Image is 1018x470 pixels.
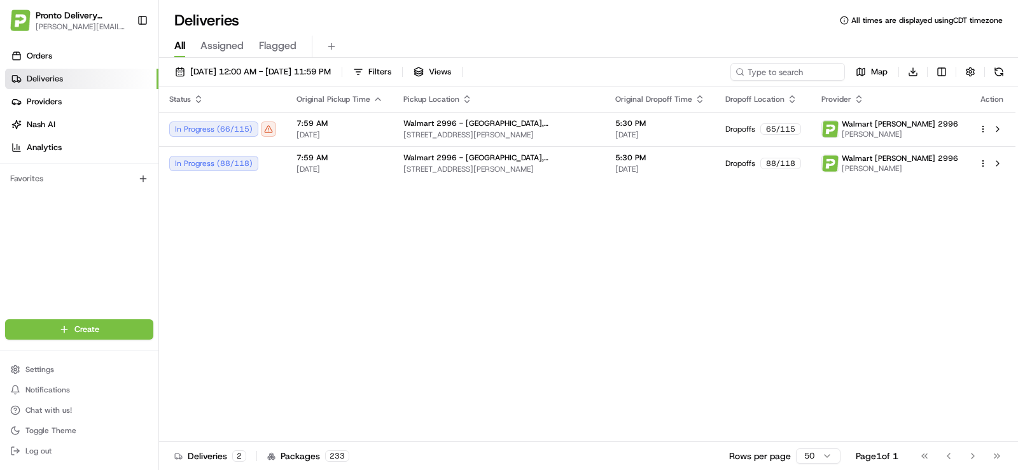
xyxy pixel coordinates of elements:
[200,38,244,53] span: Assigned
[36,22,127,32] button: [PERSON_NAME][EMAIL_ADDRESS][DOMAIN_NAME]
[27,73,63,85] span: Deliveries
[296,94,370,104] span: Original Pickup Time
[5,114,158,135] a: Nash AI
[25,446,52,456] span: Log out
[174,450,246,462] div: Deliveries
[403,164,595,174] span: [STREET_ADDRESS][PERSON_NAME]
[842,153,958,163] span: Walmart [PERSON_NAME] 2996
[856,450,898,462] div: Page 1 of 1
[990,63,1008,81] button: Refresh
[27,96,62,107] span: Providers
[822,121,839,137] img: profile_internal_provider_pronto_delivery_service_internal.png
[5,137,158,158] a: Analytics
[27,119,55,130] span: Nash AI
[102,179,209,202] a: 💻API Documentation
[8,179,102,202] a: 📗Knowledge Base
[5,361,153,378] button: Settings
[120,184,204,197] span: API Documentation
[127,216,154,225] span: Pylon
[90,215,154,225] a: Powered byPylon
[5,169,153,189] div: Favorites
[27,142,62,153] span: Analytics
[13,186,23,196] div: 📗
[842,129,958,139] span: [PERSON_NAME]
[5,46,158,66] a: Orders
[615,153,705,163] span: 5:30 PM
[296,164,383,174] span: [DATE]
[821,94,851,104] span: Provider
[979,94,1005,104] div: Action
[13,121,36,144] img: 1736555255976-a54dd68f-1ca7-489b-9aae-adbdc363a1c4
[108,186,118,196] div: 💻
[10,10,31,31] img: Pronto Delivery Service
[368,66,391,78] span: Filters
[871,66,888,78] span: Map
[5,381,153,399] button: Notifications
[403,118,595,128] span: Walmart 2996 - [GEOGRAPHIC_DATA], [GEOGRAPHIC_DATA]
[403,94,459,104] span: Pickup Location
[169,94,191,104] span: Status
[842,119,958,129] span: Walmart [PERSON_NAME] 2996
[842,163,958,174] span: [PERSON_NAME]
[36,9,127,22] button: Pronto Delivery Service
[725,158,755,169] span: Dropoffs
[5,319,153,340] button: Create
[725,124,755,134] span: Dropoffs
[5,401,153,419] button: Chat with us!
[174,10,239,31] h1: Deliveries
[403,153,595,163] span: Walmart 2996 - [GEOGRAPHIC_DATA], [GEOGRAPHIC_DATA]
[296,130,383,140] span: [DATE]
[25,425,76,436] span: Toggle Theme
[5,422,153,439] button: Toggle Theme
[730,63,845,81] input: Type to search
[169,63,337,81] button: [DATE] 12:00 AM - [DATE] 11:59 PM
[5,69,158,89] a: Deliveries
[429,66,451,78] span: Views
[615,94,692,104] span: Original Dropoff Time
[296,118,383,128] span: 7:59 AM
[190,66,331,78] span: [DATE] 12:00 AM - [DATE] 11:59 PM
[25,405,72,415] span: Chat with us!
[296,153,383,163] span: 7:59 AM
[174,38,185,53] span: All
[347,63,397,81] button: Filters
[408,63,457,81] button: Views
[615,130,705,140] span: [DATE]
[760,123,801,135] div: 65 / 115
[43,121,209,134] div: Start new chat
[216,125,232,141] button: Start new chat
[850,63,893,81] button: Map
[13,51,232,71] p: Welcome 👋
[5,92,158,112] a: Providers
[33,82,210,95] input: Clear
[615,118,705,128] span: 5:30 PM
[267,450,349,462] div: Packages
[25,184,97,197] span: Knowledge Base
[5,442,153,460] button: Log out
[43,134,161,144] div: We're available if you need us!
[232,450,246,462] div: 2
[851,15,1003,25] span: All times are displayed using CDT timezone
[27,50,52,62] span: Orders
[13,13,38,38] img: Nash
[822,155,839,172] img: profile_internal_provider_pronto_delivery_service_internal.png
[259,38,296,53] span: Flagged
[74,324,99,335] span: Create
[760,158,801,169] div: 88 / 118
[5,5,132,36] button: Pronto Delivery ServicePronto Delivery Service[PERSON_NAME][EMAIL_ADDRESS][DOMAIN_NAME]
[729,450,791,462] p: Rows per page
[403,130,595,140] span: [STREET_ADDRESS][PERSON_NAME]
[325,450,349,462] div: 233
[25,385,70,395] span: Notifications
[615,164,705,174] span: [DATE]
[25,364,54,375] span: Settings
[725,94,784,104] span: Dropoff Location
